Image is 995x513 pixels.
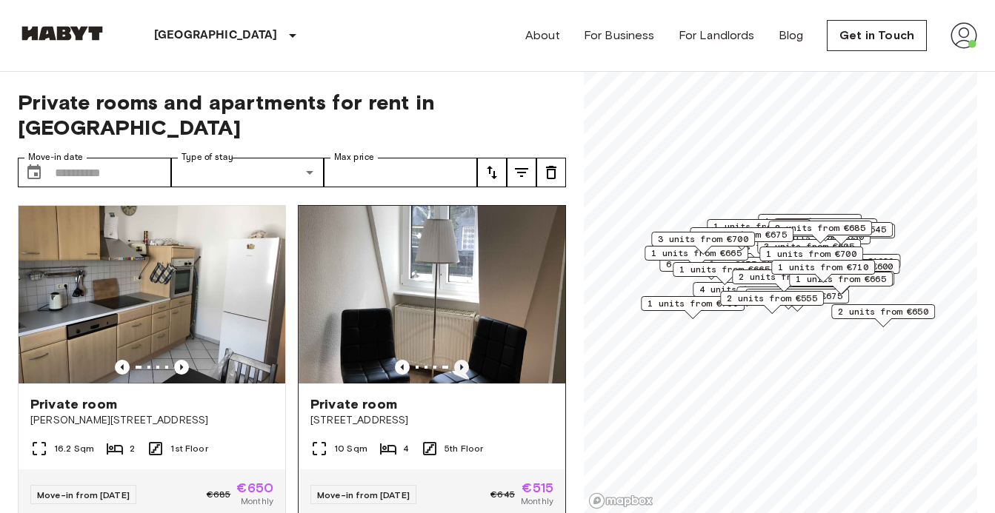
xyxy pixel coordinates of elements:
[757,239,861,262] div: Map marker
[791,259,900,282] div: Map marker
[773,218,877,241] div: Map marker
[679,263,770,276] span: 1 units from €665
[310,395,397,413] span: Private room
[679,27,755,44] a: For Landlords
[299,206,565,383] img: Marketing picture of unit DE-04-029-005-03HF
[30,395,117,413] span: Private room
[838,305,928,318] span: 2 units from €650
[395,360,410,375] button: Previous image
[831,304,935,327] div: Map marker
[507,158,536,187] button: tune
[658,232,748,246] span: 3 units from €700
[789,272,893,295] div: Map marker
[727,292,817,305] span: 2 units from €555
[792,254,901,277] div: Map marker
[317,489,410,500] span: Move-in from [DATE]
[19,206,285,383] img: Marketing picture of unit DE-04-031-001-01HF
[310,413,553,428] span: [STREET_ADDRESS]
[54,442,94,455] span: 16.2 Sqm
[19,158,49,187] button: Choose date
[765,215,855,228] span: 1 units from €650
[768,221,872,244] div: Map marker
[752,289,842,303] span: 2 units from €675
[696,228,787,241] span: 1 units from €675
[732,269,836,292] div: Map marker
[154,27,278,44] p: [GEOGRAPHIC_DATA]
[799,255,894,268] span: 9 units from €1020
[207,488,231,501] span: €685
[759,247,863,269] div: Map marker
[18,90,566,140] span: Private rooms and apartments for rent in [GEOGRAPHIC_DATA]
[170,442,207,455] span: 1st Floor
[182,151,233,164] label: Type of stay
[707,219,811,242] div: Map marker
[521,494,553,508] span: Monthly
[536,158,566,187] button: tune
[758,214,862,237] div: Map marker
[477,158,507,187] button: tune
[454,360,469,375] button: Previous image
[18,26,107,41] img: Habyt
[796,272,886,286] span: 1 units from €665
[739,270,829,284] span: 2 units from €690
[766,247,856,261] span: 1 units from €700
[798,260,893,273] span: 12 units from €600
[645,246,748,269] div: Map marker
[641,296,745,319] div: Map marker
[490,488,515,501] span: €645
[778,261,868,274] span: 1 units from €710
[673,262,776,285] div: Map marker
[720,291,824,314] div: Map marker
[37,489,130,500] span: Move-in from [DATE]
[522,481,553,494] span: €515
[779,27,804,44] a: Blog
[713,220,804,233] span: 1 units from €685
[693,282,796,305] div: Map marker
[651,232,755,255] div: Map marker
[115,360,130,375] button: Previous image
[584,27,655,44] a: For Business
[951,22,977,49] img: avatar
[30,413,273,428] span: [PERSON_NAME][STREET_ADDRESS]
[28,151,83,164] label: Move-in date
[525,27,560,44] a: About
[236,481,273,494] span: €650
[334,151,374,164] label: Max price
[780,219,871,232] span: 1 units from €615
[130,442,135,455] span: 2
[648,297,738,310] span: 1 units from €700
[403,442,409,455] span: 4
[690,227,793,250] div: Map marker
[771,260,875,283] div: Map marker
[334,442,367,455] span: 10 Sqm
[775,221,865,235] span: 2 units from €685
[241,494,273,508] span: Monthly
[699,283,790,296] span: 4 units from €600
[445,442,483,455] span: 5th Floor
[827,20,927,51] a: Get in Touch
[174,360,189,375] button: Previous image
[588,492,653,509] a: Mapbox logo
[796,223,886,236] span: 2 units from €545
